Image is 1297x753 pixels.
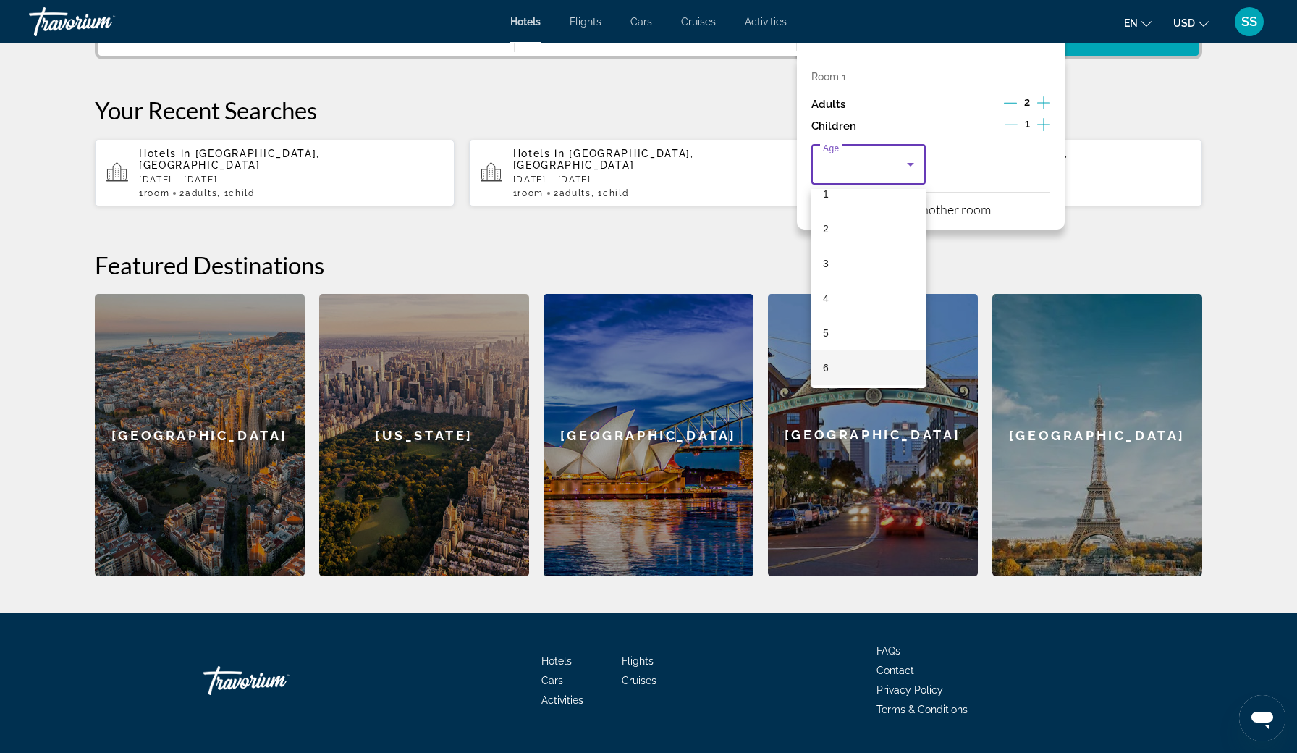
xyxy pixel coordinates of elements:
[823,185,829,203] span: 1
[823,220,829,237] span: 2
[811,281,926,316] mat-option: 4 years old
[811,385,926,420] mat-option: 7 years old
[811,177,926,211] mat-option: 1 years old
[811,211,926,246] mat-option: 2 years old
[823,290,829,307] span: 4
[823,324,829,342] span: 5
[811,246,926,281] mat-option: 3 years old
[1239,695,1285,741] iframe: Кнопка запуска окна обмена сообщениями
[811,316,926,350] mat-option: 5 years old
[811,350,926,385] mat-option: 6 years old
[823,359,829,376] span: 6
[823,255,829,272] span: 3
